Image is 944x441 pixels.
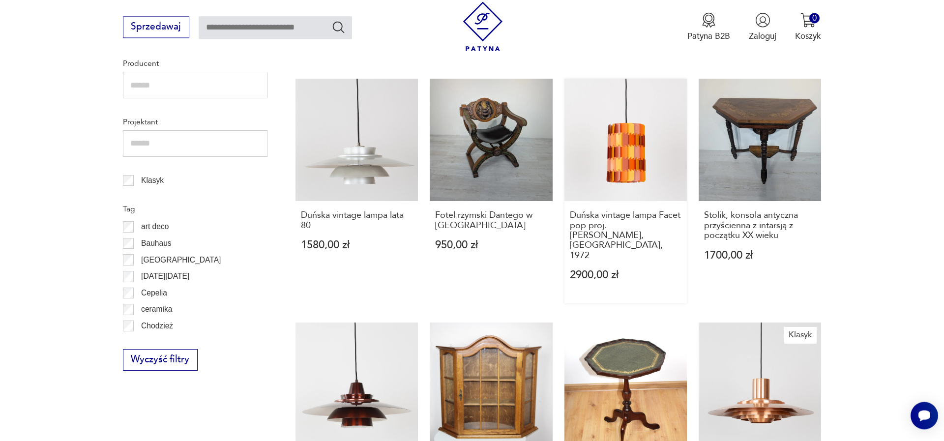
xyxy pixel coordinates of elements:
[301,240,413,250] p: 1580,00 zł
[141,220,169,233] p: art deco
[141,303,172,316] p: ceramika
[141,174,164,187] p: Klasyk
[301,210,413,231] h3: Duńska vintage lampa lata 80
[687,12,730,42] button: Patyna B2B
[564,79,687,304] a: Duńska vintage lampa Facet pop proj. Louis Weisdorf, Lufa, 1972Duńska vintage lampa Facet pop pro...
[809,13,820,23] div: 0
[458,1,508,51] img: Patyna - sklep z meblami i dekoracjami vintage
[749,30,776,42] p: Zaloguj
[570,210,682,261] h3: Duńska vintage lampa Facet pop proj. [PERSON_NAME], [GEOGRAPHIC_DATA], 1972
[141,254,221,266] p: [GEOGRAPHIC_DATA]
[755,12,770,28] img: Ikonka użytkownika
[123,203,267,215] p: Tag
[141,270,189,283] p: [DATE][DATE]
[435,240,547,250] p: 950,00 zł
[687,30,730,42] p: Patyna B2B
[430,79,552,304] a: Fotel rzymski Dantego w mahoniuFotel rzymski Dantego w [GEOGRAPHIC_DATA]950,00 zł
[141,287,167,299] p: Cepelia
[570,270,682,280] p: 2900,00 zł
[295,79,418,304] a: Duńska vintage lampa lata 80Duńska vintage lampa lata 801580,00 zł
[123,349,198,371] button: Wyczyść filtry
[123,24,189,31] a: Sprzedawaj
[141,336,171,349] p: Ćmielów
[800,12,816,28] img: Ikona koszyka
[795,12,821,42] button: 0Koszyk
[331,20,346,34] button: Szukaj
[795,30,821,42] p: Koszyk
[704,210,816,240] h3: Stolik, konsola antyczna przyścienna z intarsją z początku XX wieku
[699,79,821,304] a: Stolik, konsola antyczna przyścienna z intarsją z początku XX wiekuStolik, konsola antyczna przyś...
[749,12,776,42] button: Zaloguj
[141,320,173,332] p: Chodzież
[911,402,938,429] iframe: Smartsupp widget button
[701,12,716,28] img: Ikona medalu
[435,210,547,231] h3: Fotel rzymski Dantego w [GEOGRAPHIC_DATA]
[123,57,267,70] p: Producent
[141,237,172,250] p: Bauhaus
[704,250,816,261] p: 1700,00 zł
[123,116,267,128] p: Projektant
[687,12,730,42] a: Ikona medaluPatyna B2B
[123,16,189,38] button: Sprzedawaj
